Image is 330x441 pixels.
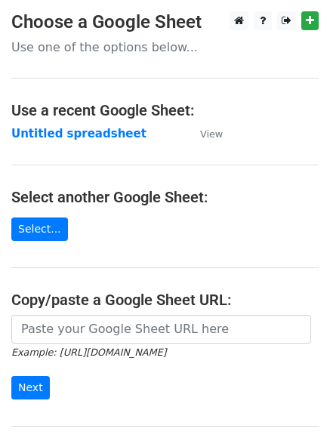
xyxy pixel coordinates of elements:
[200,128,223,140] small: View
[185,127,223,140] a: View
[11,11,319,33] h3: Choose a Google Sheet
[11,188,319,206] h4: Select another Google Sheet:
[11,101,319,119] h4: Use a recent Google Sheet:
[11,127,146,140] a: Untitled spreadsheet
[11,39,319,55] p: Use one of the options below...
[11,376,50,399] input: Next
[11,217,68,241] a: Select...
[11,291,319,309] h4: Copy/paste a Google Sheet URL:
[11,347,166,358] small: Example: [URL][DOMAIN_NAME]
[11,315,311,344] input: Paste your Google Sheet URL here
